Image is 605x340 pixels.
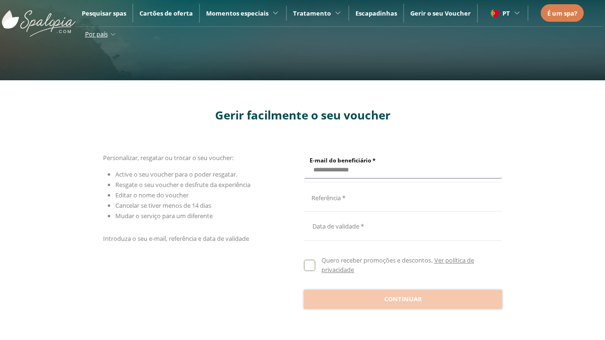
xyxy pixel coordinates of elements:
[321,256,432,264] span: Quero receber promoções e descontos.
[215,107,390,123] span: Gerir facilmente o seu voucher
[115,201,211,210] span: Cancelar se tiver menos de 14 dias
[115,191,189,199] span: Editar o nome do voucher
[2,1,76,37] img: ImgLogoSpalopia.BvClDcEz.svg
[410,9,471,17] a: Gerir o seu Voucher
[103,234,249,243] span: Introduza o seu e-mail, referência e data de validade
[139,9,193,17] a: Cartões de oferta
[547,8,577,18] a: É um spa?
[103,153,233,162] span: Personalizar, resgatar ou trocar o seu voucher:
[321,256,474,274] a: Ver política de privacidade
[384,295,422,304] span: Continuar
[115,180,251,189] span: Resgate o seu voucher e desfrute da experiência
[547,9,577,17] span: É um spa?
[355,9,397,17] a: Escapadinhas
[115,170,237,178] span: Active o seu voucher para o poder resgatar.
[85,30,108,38] span: Por país
[82,9,126,17] a: Pesquisar spas
[304,290,502,309] button: Continuar
[115,212,213,220] span: Mudar o serviço para um diferente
